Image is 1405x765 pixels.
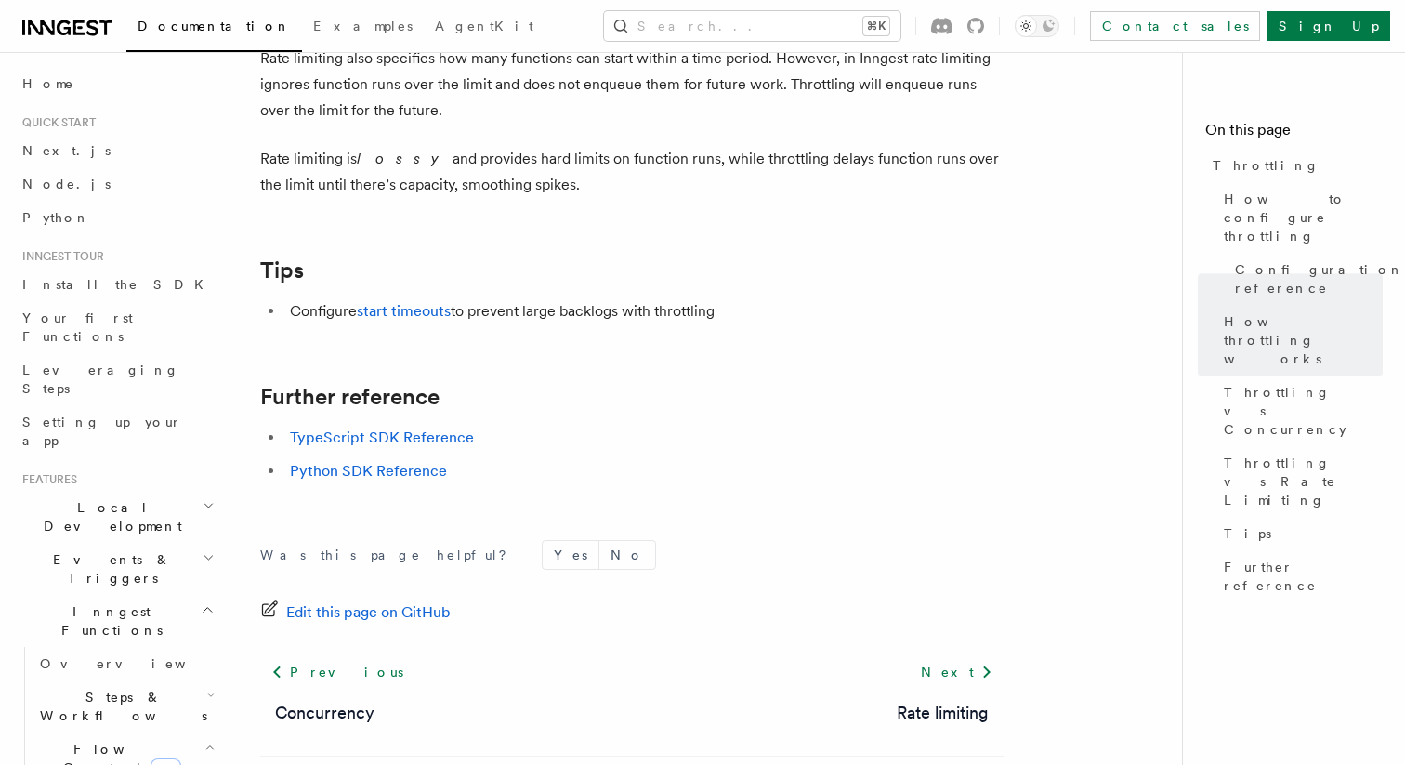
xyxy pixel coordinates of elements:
[604,11,900,41] button: Search...⌘K
[22,143,111,158] span: Next.js
[290,429,474,446] a: TypeScript SDK Reference
[260,384,440,410] a: Further reference
[1015,15,1059,37] button: Toggle dark mode
[1224,558,1383,595] span: Further reference
[15,595,218,647] button: Inngest Functions
[260,257,304,284] a: Tips
[1216,446,1383,517] a: Throttling vs Rate Limiting
[15,67,218,100] a: Home
[15,498,203,535] span: Local Development
[1224,383,1383,439] span: Throttling vs Concurrency
[15,134,218,167] a: Next.js
[15,543,218,595] button: Events & Triggers
[15,115,96,130] span: Quick start
[15,249,104,264] span: Inngest tour
[1267,11,1390,41] a: Sign Up
[599,541,655,569] button: No
[1228,253,1383,305] a: Configuration reference
[435,19,533,33] span: AgentKit
[15,602,201,640] span: Inngest Functions
[1224,524,1271,543] span: Tips
[15,472,77,487] span: Features
[260,46,1004,124] p: Rate limiting also specifies how many functions can start within a time period. However, in Innge...
[260,146,1004,198] p: Rate limiting is and provides hard limits on function runs, while throttling delays function runs...
[1213,156,1320,175] span: Throttling
[1235,260,1404,297] span: Configuration reference
[275,700,374,726] a: Concurrency
[1090,11,1260,41] a: Contact sales
[126,6,302,52] a: Documentation
[1216,376,1383,446] a: Throttling vs Concurrency
[22,74,74,93] span: Home
[260,655,414,689] a: Previous
[22,277,215,292] span: Install the SDK
[138,19,291,33] span: Documentation
[15,353,218,405] a: Leveraging Steps
[33,688,207,725] span: Steps & Workflows
[1224,454,1383,509] span: Throttling vs Rate Limiting
[1216,182,1383,253] a: How to configure throttling
[33,680,218,732] button: Steps & Workflows
[910,655,1004,689] a: Next
[15,167,218,201] a: Node.js
[290,462,447,480] a: Python SDK Reference
[1224,190,1383,245] span: How to configure throttling
[22,415,182,448] span: Setting up your app
[22,310,133,344] span: Your first Functions
[1224,312,1383,368] span: How throttling works
[260,546,519,564] p: Was this page helpful?
[1216,305,1383,376] a: How throttling works
[543,541,598,569] button: Yes
[260,600,451,626] a: Edit this page on GitHub
[313,19,413,33] span: Examples
[22,363,179,396] span: Leveraging Steps
[1205,149,1383,182] a: Throttling
[33,647,218,680] a: Overview
[15,405,218,457] a: Setting up your app
[40,656,231,671] span: Overview
[22,177,111,191] span: Node.js
[15,201,218,234] a: Python
[286,600,451,626] span: Edit this page on GitHub
[22,210,90,225] span: Python
[1216,550,1383,602] a: Further reference
[15,491,218,543] button: Local Development
[15,550,203,587] span: Events & Triggers
[357,150,453,167] em: lossy
[897,700,989,726] a: Rate limiting
[302,6,424,50] a: Examples
[1205,119,1383,149] h4: On this page
[863,17,889,35] kbd: ⌘K
[15,301,218,353] a: Your first Functions
[357,302,451,320] a: start timeouts
[424,6,545,50] a: AgentKit
[1216,517,1383,550] a: Tips
[15,268,218,301] a: Install the SDK
[284,298,1004,324] li: Configure to prevent large backlogs with throttling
